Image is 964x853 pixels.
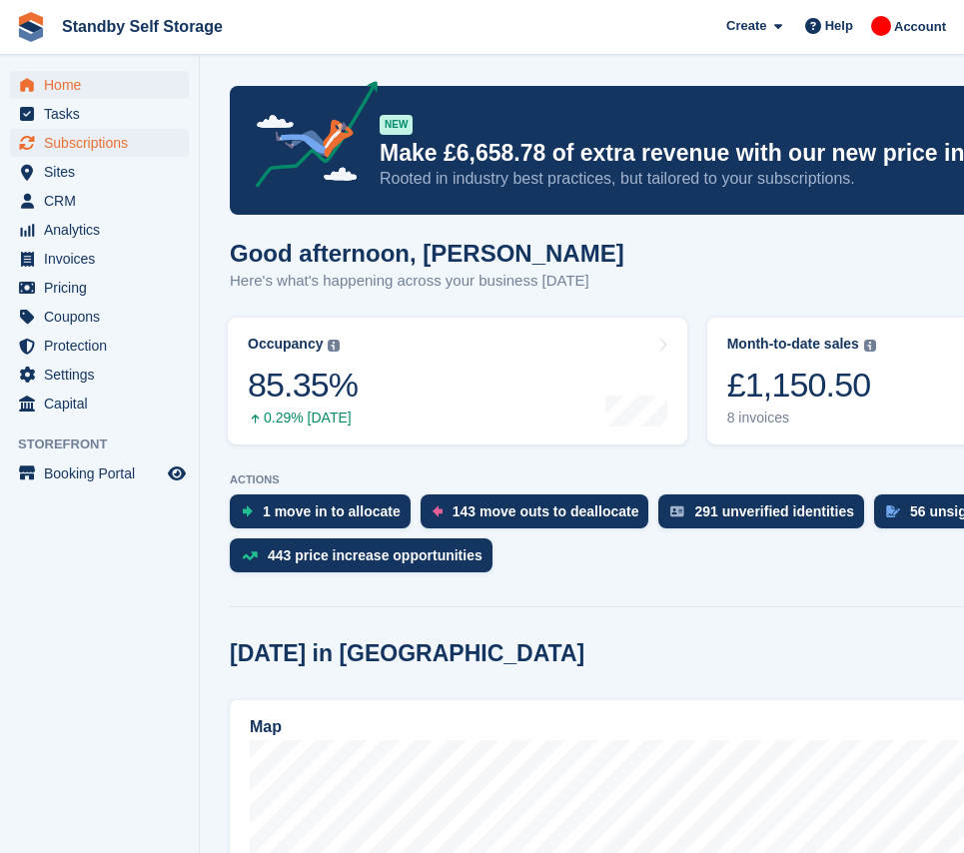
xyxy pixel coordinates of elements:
div: 8 invoices [727,410,876,426]
span: Storefront [18,434,199,454]
a: menu [10,100,189,128]
div: 0.29% [DATE] [248,410,358,426]
span: Create [726,16,766,36]
div: NEW [380,115,413,135]
h2: Map [250,718,282,736]
a: menu [10,332,189,360]
a: menu [10,216,189,244]
span: Capital [44,390,164,418]
a: menu [10,274,189,302]
span: Analytics [44,216,164,244]
div: 85.35% [248,365,358,406]
img: move_outs_to_deallocate_icon-f764333ba52eb49d3ac5e1228854f67142a1ed5810a6f6cc68b1a99e826820c5.svg [433,505,443,517]
p: Here's what's happening across your business [DATE] [230,270,624,293]
span: Sites [44,158,164,186]
span: Settings [44,361,164,389]
a: 143 move outs to deallocate [421,494,659,538]
span: Help [825,16,853,36]
span: Invoices [44,245,164,273]
a: menu [10,187,189,215]
img: price_increase_opportunities-93ffe204e8149a01c8c9dc8f82e8f89637d9d84a8eef4429ea346261dce0b2c0.svg [242,551,258,560]
a: 443 price increase opportunities [230,538,502,582]
a: menu [10,158,189,186]
span: Account [894,17,946,37]
img: move_ins_to_allocate_icon-fdf77a2bb77ea45bf5b3d319d69a93e2d87916cf1d5bf7949dd705db3b84f3ca.svg [242,505,253,517]
span: Protection [44,332,164,360]
div: Month-to-date sales [727,336,859,353]
img: icon-info-grey-7440780725fd019a000dd9b08b2336e03edf1995a4989e88bcd33f0948082b44.svg [864,340,876,352]
a: menu [10,459,189,487]
img: icon-info-grey-7440780725fd019a000dd9b08b2336e03edf1995a4989e88bcd33f0948082b44.svg [328,340,340,352]
img: contract_signature_icon-13c848040528278c33f63329250d36e43548de30e8caae1d1a13099fd9432cc5.svg [886,505,900,517]
img: verify_identity-adf6edd0f0f0b5bbfe63781bf79b02c33cf7c696d77639b501bdc392416b5a36.svg [670,505,684,517]
span: CRM [44,187,164,215]
a: menu [10,129,189,157]
div: 1 move in to allocate [263,503,401,519]
a: menu [10,390,189,418]
div: Occupancy [248,336,323,353]
a: 291 unverified identities [658,494,874,538]
a: Occupancy 85.35% 0.29% [DATE] [228,318,687,444]
a: 1 move in to allocate [230,494,421,538]
span: Pricing [44,274,164,302]
span: Home [44,71,164,99]
div: 143 move outs to deallocate [453,503,639,519]
div: 443 price increase opportunities [268,547,482,563]
a: Preview store [165,461,189,485]
img: price-adjustments-announcement-icon-8257ccfd72463d97f412b2fc003d46551f7dbcb40ab6d574587a9cd5c0d94... [239,81,379,195]
span: Tasks [44,100,164,128]
a: menu [10,245,189,273]
h2: [DATE] in [GEOGRAPHIC_DATA] [230,640,584,667]
a: menu [10,303,189,331]
span: Coupons [44,303,164,331]
img: Aaron Winter [871,16,891,36]
a: Standby Self Storage [54,10,231,43]
div: £1,150.50 [727,365,876,406]
img: stora-icon-8386f47178a22dfd0bd8f6a31ec36ba5ce8667c1dd55bd0f319d3a0aa187defe.svg [16,12,46,42]
span: Booking Portal [44,459,164,487]
div: 291 unverified identities [694,503,854,519]
span: Subscriptions [44,129,164,157]
a: menu [10,71,189,99]
h1: Good afternoon, [PERSON_NAME] [230,240,624,267]
a: menu [10,361,189,389]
